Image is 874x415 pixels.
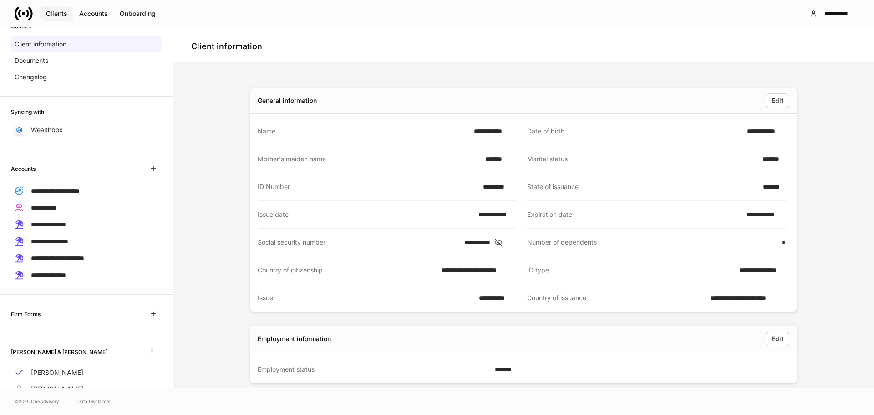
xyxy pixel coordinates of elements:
p: [PERSON_NAME] [31,384,83,394]
div: Social security number [258,238,459,247]
div: Country of issuance [527,293,705,302]
div: Expiration date [527,210,741,219]
div: General information [258,96,317,105]
div: ID Number [258,182,478,191]
div: ID type [527,266,734,275]
h6: Firm Forms [11,310,41,318]
p: Client information [15,40,66,49]
div: Edit [772,336,783,342]
a: Wealthbox [11,122,162,138]
div: Edit [772,97,783,104]
button: Edit [766,332,789,346]
button: Onboarding [114,6,162,21]
h6: Accounts [11,164,36,173]
div: Issue date [258,210,473,219]
div: Employment information [258,334,331,343]
div: Accounts [79,10,108,17]
h4: Client information [191,41,262,52]
p: Wealthbox [31,125,63,134]
a: Client information [11,36,162,52]
div: Clients [46,10,67,17]
p: Documents [15,56,48,65]
span: © 2025 OneAdvisory [15,398,59,405]
div: Marital status [527,154,757,164]
a: [PERSON_NAME] [11,381,162,397]
div: Onboarding [120,10,156,17]
div: Date of birth [527,127,742,136]
div: Issuer [258,293,473,302]
button: Accounts [73,6,114,21]
p: Changelog [15,72,47,82]
div: Employment status [258,365,489,374]
div: Number of dependents [527,238,776,247]
button: Edit [766,93,789,108]
p: [PERSON_NAME] [31,368,83,377]
div: State of issuance [527,182,757,191]
h6: Syncing with [11,108,44,116]
a: Changelog [11,69,162,85]
a: Data Disclaimer [77,398,111,405]
h6: [PERSON_NAME] & [PERSON_NAME] [11,348,107,356]
button: Clients [40,6,73,21]
div: Name [258,127,468,136]
a: Documents [11,52,162,69]
a: [PERSON_NAME] [11,364,162,381]
div: Country of citizenship [258,266,436,275]
div: Mother's maiden name [258,154,480,164]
